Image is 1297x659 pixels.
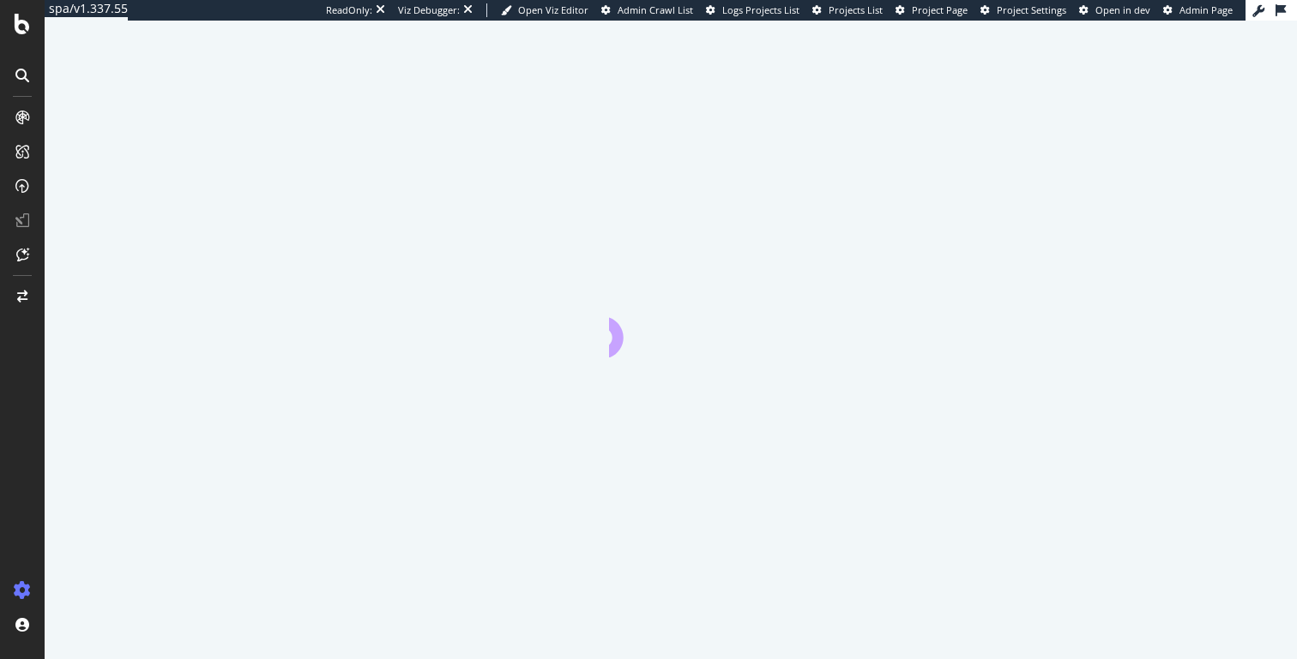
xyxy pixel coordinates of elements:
a: Admin Crawl List [601,3,693,17]
a: Logs Projects List [706,3,799,17]
a: Admin Page [1163,3,1233,17]
div: animation [609,296,733,357]
a: Open Viz Editor [501,3,588,17]
span: Projects List [829,3,883,16]
a: Project Page [896,3,968,17]
span: Admin Page [1179,3,1233,16]
div: ReadOnly: [326,3,372,17]
span: Project Page [912,3,968,16]
span: Open Viz Editor [518,3,588,16]
span: Open in dev [1095,3,1150,16]
div: Viz Debugger: [398,3,460,17]
span: Admin Crawl List [618,3,693,16]
a: Projects List [812,3,883,17]
a: Project Settings [980,3,1066,17]
span: Logs Projects List [722,3,799,16]
a: Open in dev [1079,3,1150,17]
span: Project Settings [997,3,1066,16]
